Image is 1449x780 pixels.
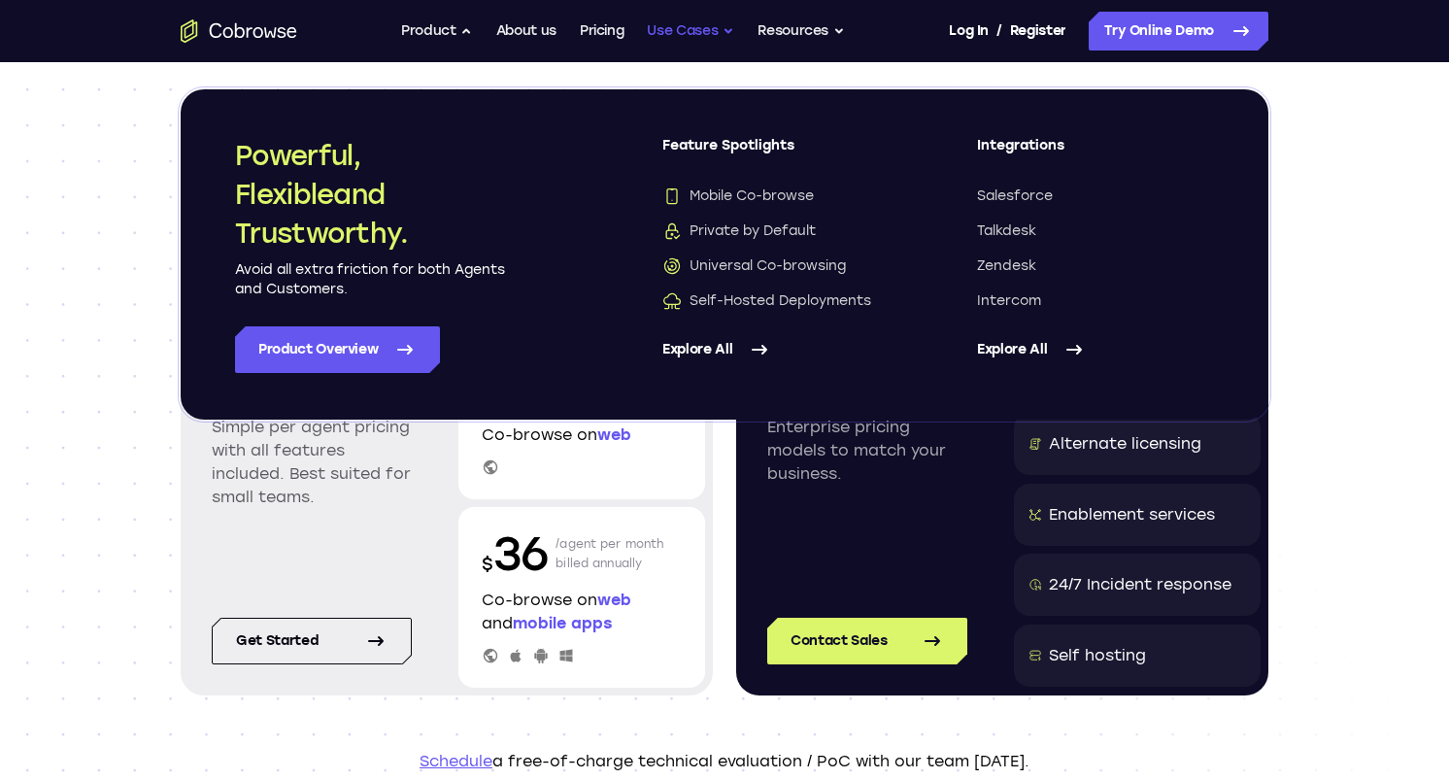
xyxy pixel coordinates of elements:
span: Salesforce [977,187,1053,206]
a: Talkdesk [977,221,1214,241]
a: Salesforce [977,187,1214,206]
span: Self-Hosted Deployments [662,291,871,311]
img: Private by Default [662,221,682,241]
a: Explore All [977,326,1214,373]
p: Enterprise pricing models to match your business. [767,416,967,486]
p: Co-browse on [482,424,682,447]
div: Enablement services [1049,503,1215,526]
img: Self-Hosted Deployments [662,291,682,311]
span: Feature Spotlights [662,136,899,171]
a: Pricing [580,12,624,51]
a: Go to the home page [181,19,297,43]
span: mobile apps [513,614,612,632]
div: 24/7 Incident response [1049,573,1231,596]
span: Private by Default [662,221,816,241]
a: Register [1010,12,1066,51]
p: Avoid all extra friction for both Agents and Customers. [235,260,507,299]
span: Intercom [977,291,1041,311]
span: / [996,19,1002,43]
span: Universal Co-browsing [662,256,846,276]
p: Simple per agent pricing with all features included. Best suited for small teams. [212,416,412,509]
p: 36 [482,523,548,585]
a: Log In [949,12,988,51]
a: Intercom [977,291,1214,311]
h2: Powerful, Flexible and Trustworthy. [235,136,507,253]
p: a free-of-charge technical evaluation / PoC with our team [DATE]. [181,750,1268,773]
button: Product [401,12,473,51]
a: Explore All [662,326,899,373]
a: Schedule [420,752,492,770]
span: Zendesk [977,256,1036,276]
a: Try Online Demo [1089,12,1268,51]
p: /agent per month billed annually [556,523,664,585]
p: Co-browse on and [482,589,682,635]
img: Mobile Co-browse [662,187,682,206]
span: Integrations [977,136,1214,171]
a: Zendesk [977,256,1214,276]
img: Universal Co-browsing [662,256,682,276]
span: Talkdesk [977,221,1036,241]
a: Private by DefaultPrivate by Default [662,221,899,241]
span: Mobile Co-browse [662,187,814,206]
a: Get started [212,618,412,664]
a: About us [496,12,556,51]
a: Universal Co-browsingUniversal Co-browsing [662,256,899,276]
span: web [597,425,631,444]
button: Resources [758,12,845,51]
div: Self hosting [1049,644,1146,667]
button: Use Cases [647,12,734,51]
a: Product Overview [235,326,440,373]
a: Mobile Co-browseMobile Co-browse [662,187,899,206]
div: Alternate licensing [1049,432,1201,456]
span: web [597,591,631,609]
a: Contact Sales [767,618,967,664]
span: $ [482,554,493,575]
a: Self-Hosted DeploymentsSelf-Hosted Deployments [662,291,899,311]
